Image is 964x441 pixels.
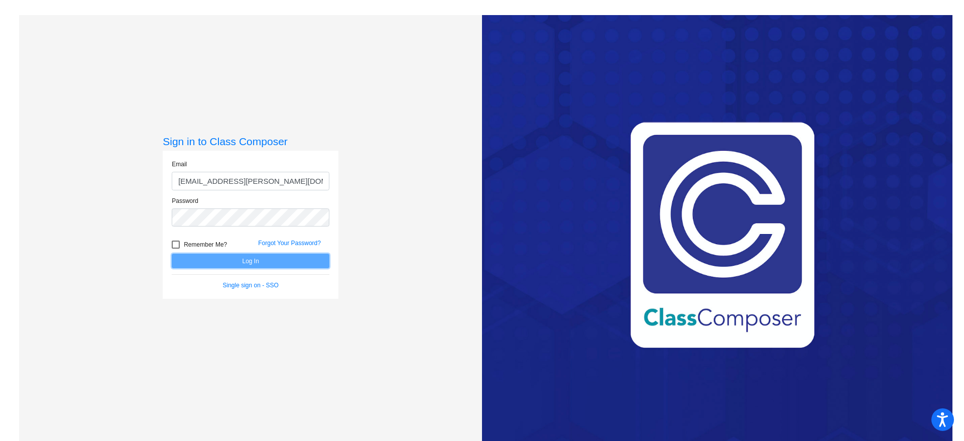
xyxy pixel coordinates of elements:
[184,239,227,251] span: Remember Me?
[172,160,187,169] label: Email
[258,240,321,247] a: Forgot Your Password?
[223,282,279,289] a: Single sign on - SSO
[163,135,338,148] h3: Sign in to Class Composer
[172,196,198,205] label: Password
[172,254,329,268] button: Log In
